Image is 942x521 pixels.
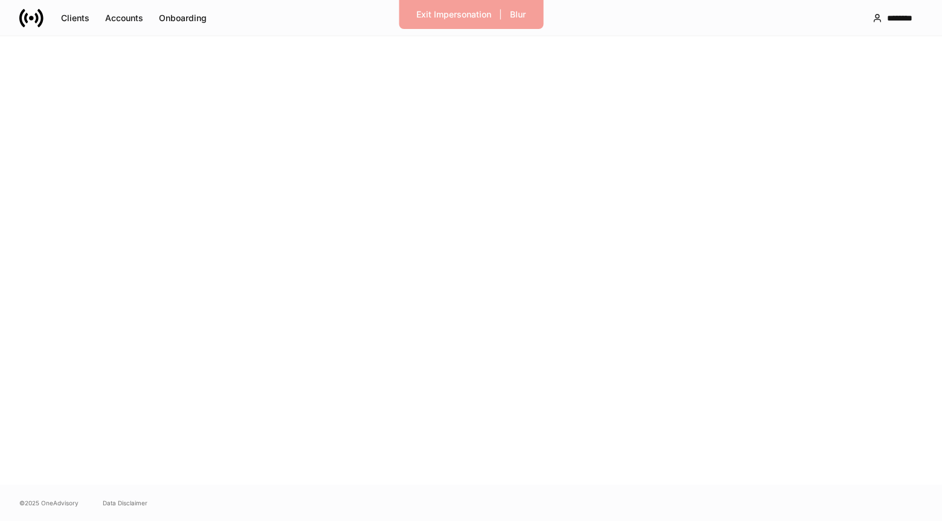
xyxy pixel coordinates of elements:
div: Accounts [105,12,143,24]
a: Data Disclaimer [103,498,147,508]
button: Exit Impersonation [408,5,499,24]
span: © 2025 OneAdvisory [19,498,79,508]
button: Accounts [97,8,151,28]
button: Clients [53,8,97,28]
button: Blur [502,5,534,24]
div: Onboarding [159,12,207,24]
div: Blur [510,8,526,21]
div: Clients [61,12,89,24]
div: Exit Impersonation [416,8,491,21]
button: Onboarding [151,8,215,28]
